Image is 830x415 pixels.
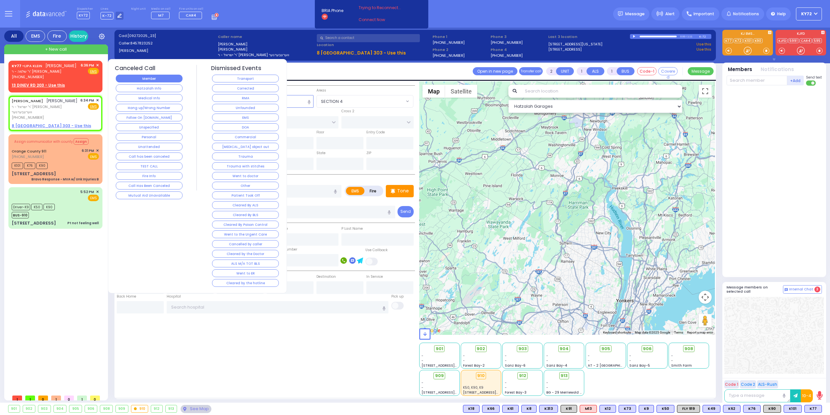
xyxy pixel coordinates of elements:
[116,114,183,121] button: Follow On [DOMAIN_NAME]
[36,163,48,169] span: K90
[763,405,781,413] div: K90
[12,104,78,115] span: ר' ישראל - ר' [PERSON_NAME] ווערצבערגער
[212,133,279,141] button: Commercial
[12,171,56,177] div: [STREET_ADDRESS]
[671,358,673,363] span: -
[643,346,652,352] span: 906
[777,38,788,43] a: KJFD
[806,75,822,80] span: Send text
[212,279,279,287] button: Cleared by the hotline
[212,221,279,228] button: Cleared By Poison Control
[433,47,488,53] span: Phone 2
[665,11,675,17] span: Alert
[316,151,326,156] label: State
[80,189,94,194] span: 5:52 PM
[783,285,822,294] button: Internal Chat 3
[657,405,674,413] div: K50
[801,389,813,402] button: 10-4
[321,98,343,105] span: SECTION 4
[753,38,763,43] a: K90
[47,31,67,42] div: Fire
[101,12,113,19] span: K-72
[24,163,35,169] span: K76
[588,358,590,363] span: -
[505,385,507,390] span: -
[212,123,279,131] button: DOA
[85,405,97,412] div: 906
[341,226,363,231] label: P Last Name
[421,363,483,368] span: [STREET_ADDRESS][PERSON_NAME]
[116,123,183,131] button: Unspecified
[800,38,812,43] a: CAR4
[519,372,526,379] span: 912
[26,31,45,42] div: EMS
[131,7,146,11] label: Night unit
[26,10,69,18] img: Logo
[796,7,822,20] button: KY72
[619,405,636,413] div: K73
[699,291,712,304] button: Map camera controls
[804,405,822,413] div: BLS
[703,405,720,413] div: K49
[445,85,477,98] button: Show satellite imagery
[546,363,567,368] span: Sanz Bay-4
[12,82,65,88] u: 13 DINEV RD 203 - Use this
[433,53,465,58] label: [PHONE_NUMBER]
[521,405,537,413] div: BLS
[43,204,55,210] span: K90
[116,191,183,199] button: Mutual Aid Unavailable
[77,7,93,11] label: Dispatcher
[115,65,155,72] h4: Canceled Call
[724,38,733,43] a: K77
[694,11,714,17] span: Important
[722,32,773,37] label: KJ EMS...
[366,151,371,156] label: ZIP
[212,182,279,189] button: Other
[658,67,678,75] button: Covered
[743,405,761,413] div: K76
[505,358,507,363] span: -
[687,33,693,40] div: 1:11
[397,188,409,194] p: Tone
[23,405,35,412] div: 902
[12,69,77,74] span: ר' שלמה - ר' [PERSON_NAME]
[116,133,183,141] button: Personal
[476,372,486,379] div: 910
[422,85,445,98] button: Show street map
[212,201,279,209] button: Cleared By ALS
[101,7,124,11] label: Lines
[491,53,523,58] label: [PHONE_NUMBER]
[580,405,597,413] div: ALS
[181,405,211,413] div: See map
[317,34,420,42] input: Search a contact
[88,195,99,201] span: EMS
[364,187,382,195] label: Fire
[761,66,794,73] button: Notifications
[116,182,183,189] button: Call Has Been Canceled
[677,405,700,413] div: FLY 919
[12,74,44,79] span: [PHONE_NUMBER]
[539,405,558,413] div: K313
[116,104,183,112] button: Hang up/Wrong Number
[54,405,66,412] div: 904
[814,287,820,292] span: 3
[69,405,82,412] div: 905
[686,33,687,40] div: /
[82,148,94,153] span: 6:31 PM
[90,69,97,74] u: EMS
[12,115,44,120] span: [PHONE_NUMBER]
[96,63,99,68] span: ✕
[703,405,720,413] div: BLS
[421,380,423,385] span: -
[561,405,577,413] div: K91
[212,211,279,219] button: Cleared By BLS
[12,123,91,128] u: 8 [GEOGRAPHIC_DATA] 303 - Use this
[130,41,153,46] span: 8457823252
[212,153,279,160] button: Trauma
[359,5,410,11] span: Trying to Reconnect...
[723,405,741,413] div: K62
[539,405,558,413] div: BLS
[151,7,172,11] label: Medic on call
[733,11,759,17] span: Notifications
[556,67,574,75] button: UNIT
